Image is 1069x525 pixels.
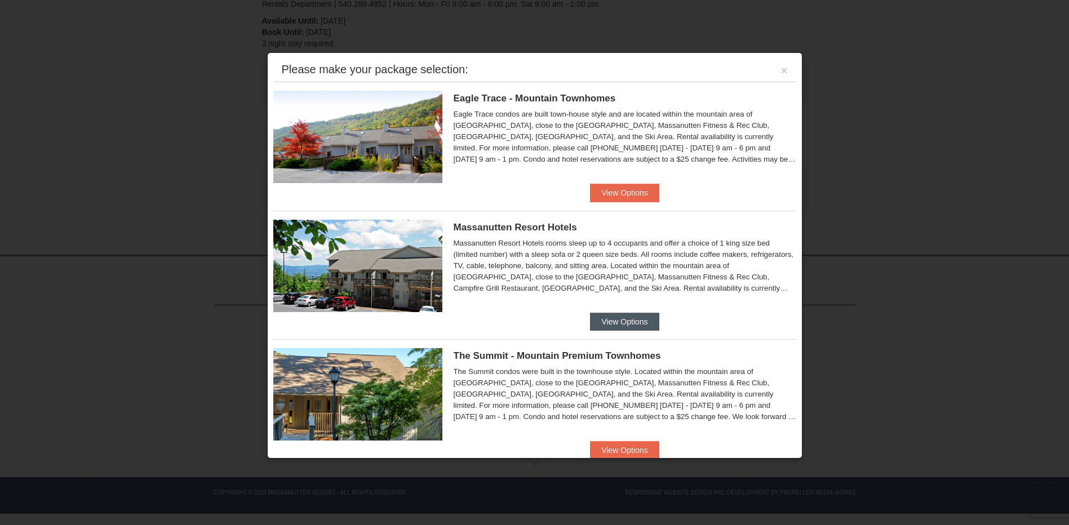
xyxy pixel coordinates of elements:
div: Eagle Trace condos are built town-house style and are located within the mountain area of [GEOGRA... [454,109,796,165]
img: 19219026-1-e3b4ac8e.jpg [273,220,442,312]
img: 19219034-1-0eee7e00.jpg [273,348,442,441]
span: Massanutten Resort Hotels [454,222,577,233]
button: × [781,65,788,76]
span: The Summit - Mountain Premium Townhomes [454,350,661,361]
div: The Summit condos were built in the townhouse style. Located within the mountain area of [GEOGRAP... [454,366,796,422]
button: View Options [590,441,659,459]
div: Massanutten Resort Hotels rooms sleep up to 4 occupants and offer a choice of 1 king size bed (li... [454,238,796,294]
div: Please make your package selection: [282,64,468,75]
img: 19218983-1-9b289e55.jpg [273,91,442,183]
button: View Options [590,313,659,331]
button: View Options [590,184,659,202]
span: Eagle Trace - Mountain Townhomes [454,93,616,104]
